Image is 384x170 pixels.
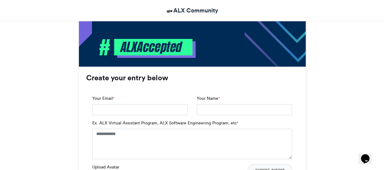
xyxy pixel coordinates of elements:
h3: Create your entry below [86,74,298,82]
label: Ex. ALX Virtual Assistant Program, ALX Software Engineering Program, etc [92,120,238,126]
iframe: chat widget [359,146,378,164]
a: ALX Community [166,6,218,15]
label: Your Name [197,95,220,102]
label: Your Email [92,95,114,102]
img: ALX Community [166,7,173,15]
